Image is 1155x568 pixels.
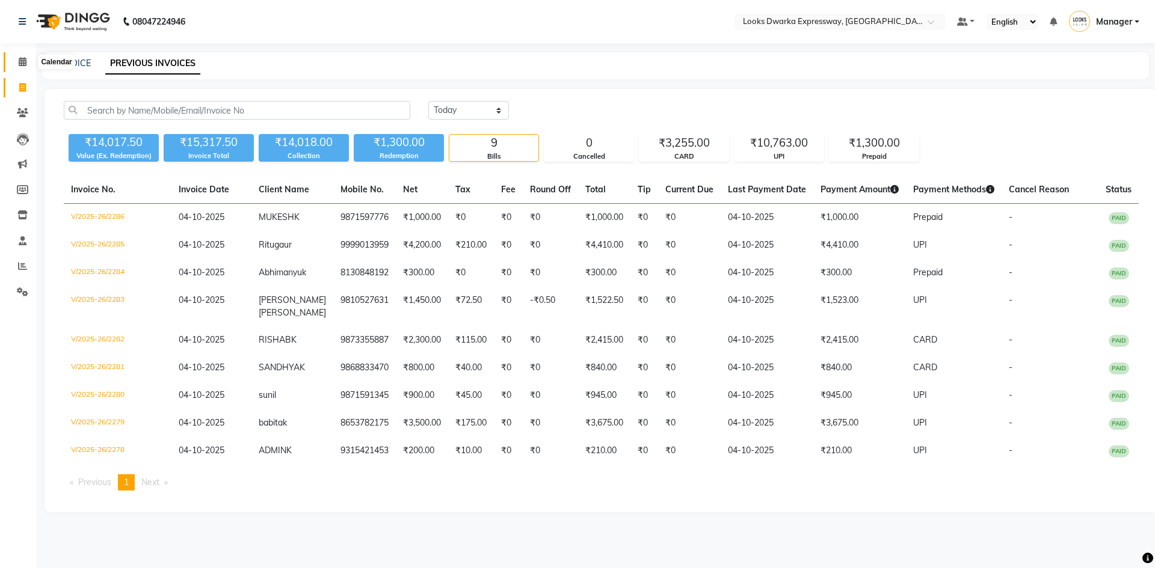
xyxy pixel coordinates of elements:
td: ₹945.00 [578,382,630,409]
span: Prepaid [913,212,943,222]
div: Value (Ex. Redemption) [69,151,159,161]
div: ₹1,300.00 [354,134,444,151]
span: sunil [259,389,276,400]
span: - [1009,445,1012,456]
td: ₹200.00 [396,437,448,465]
span: Manager [1096,16,1132,28]
td: ₹0 [494,231,523,259]
td: ₹3,675.00 [578,409,630,437]
td: 9868833470 [333,354,396,382]
span: K [291,334,297,345]
td: ₹45.00 [448,382,494,409]
td: ₹0 [494,437,523,465]
span: [PERSON_NAME] [259,295,326,305]
span: Next [141,477,159,487]
span: 04-10-2025 [179,362,224,373]
td: ₹0 [658,231,721,259]
td: 9873355887 [333,326,396,354]
span: UPI [913,389,927,400]
img: Manager [1069,11,1090,32]
span: 04-10-2025 [179,389,224,400]
td: ₹0 [523,259,578,287]
span: K [294,212,300,222]
span: 1 [124,477,129,487]
td: 9315421453 [333,437,396,465]
td: 9871591345 [333,382,396,409]
td: ₹0 [658,354,721,382]
span: k [283,417,287,428]
span: RISHAB [259,334,291,345]
span: Net [403,184,417,195]
td: ₹0 [494,354,523,382]
td: 9999013959 [333,231,396,259]
td: 04-10-2025 [721,204,813,232]
td: ₹0 [523,231,578,259]
td: V/2025-26/2279 [64,409,171,437]
span: Tip [638,184,651,195]
span: PAID [1109,295,1129,307]
td: V/2025-26/2285 [64,231,171,259]
div: 0 [544,135,633,151]
span: Fee [501,184,516,195]
div: ₹14,018.00 [259,134,349,151]
td: ₹0 [523,204,578,232]
span: 04-10-2025 [179,239,224,250]
span: PAID [1109,240,1129,252]
td: ₹0 [448,259,494,287]
span: PAID [1109,267,1129,279]
span: 04-10-2025 [179,334,224,345]
div: ₹14,017.50 [69,134,159,151]
td: ₹0 [630,326,658,354]
span: - [1009,267,1012,278]
span: K [286,445,292,456]
span: k [302,267,306,278]
td: ₹300.00 [396,259,448,287]
span: 04-10-2025 [179,267,224,278]
span: Current Due [665,184,713,195]
span: MUKESH [259,212,294,222]
td: ₹0 [523,409,578,437]
td: ₹300.00 [578,259,630,287]
td: ₹0 [658,409,721,437]
td: ₹900.00 [396,382,448,409]
td: ₹0 [630,437,658,465]
td: 04-10-2025 [721,354,813,382]
td: ₹0 [494,409,523,437]
td: V/2025-26/2278 [64,437,171,465]
div: Redemption [354,151,444,161]
div: Cancelled [544,151,633,162]
td: ₹0 [630,287,658,326]
span: Ritu [259,239,274,250]
td: ₹0 [494,326,523,354]
td: ₹1,523.00 [813,287,906,326]
td: ₹0 [494,287,523,326]
span: - [1009,362,1012,373]
span: PAID [1109,362,1129,374]
a: PREVIOUS INVOICES [105,53,200,75]
span: UPI [913,295,927,305]
span: Payment Amount [821,184,899,195]
td: ₹0 [523,382,578,409]
input: Search by Name/Mobile/Email/Invoice No [64,101,410,120]
td: ₹800.00 [396,354,448,382]
td: 04-10-2025 [721,409,813,437]
td: ₹40.00 [448,354,494,382]
span: PAID [1109,418,1129,430]
span: Prepaid [913,267,943,278]
div: CARD [639,151,728,162]
td: ₹0 [658,287,721,326]
td: 9871597776 [333,204,396,232]
span: - [1009,389,1012,400]
td: ₹210.00 [448,231,494,259]
img: logo [31,5,113,38]
span: Previous [78,477,111,487]
td: ₹0 [658,382,721,409]
div: ₹15,317.50 [164,134,254,151]
td: ₹0 [630,354,658,382]
td: ₹0 [494,259,523,287]
span: 04-10-2025 [179,445,224,456]
div: UPI [735,151,824,162]
td: ₹0 [658,259,721,287]
span: Client Name [259,184,309,195]
td: ₹300.00 [813,259,906,287]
